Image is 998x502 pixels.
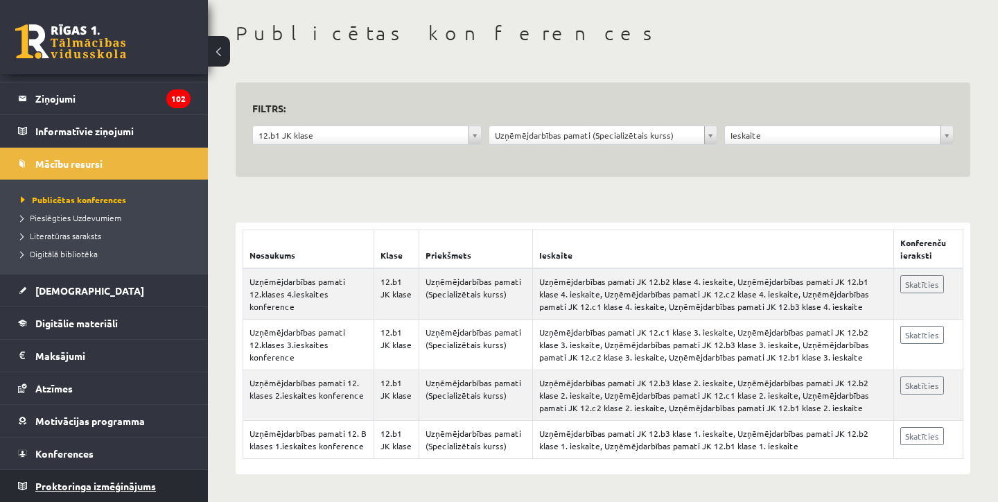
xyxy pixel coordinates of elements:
[533,421,894,459] td: Uzņēmējdarbības pamati JK 12.b3 klase 1. ieskaite, Uzņēmējdarbības pamati JK 12.b2 klase 1. ieska...
[236,21,970,45] h1: Publicētas konferences
[21,230,101,241] span: Literatūras saraksts
[35,157,103,170] span: Mācību resursi
[533,230,894,269] th: Ieskaite
[900,326,944,344] a: Skatīties
[15,24,126,59] a: Rīgas 1. Tālmācības vidusskola
[374,421,419,459] td: 12.b1 JK klase
[35,447,94,460] span: Konferences
[730,126,935,144] span: Ieskaite
[419,421,532,459] td: Uzņēmējdarbības pamati (Specializētais kurss)
[35,340,191,372] legend: Maksājumi
[243,370,374,421] td: Uzņēmējdarbības pamati 12. klases 2.ieskaites konference
[18,405,191,437] a: Motivācijas programma
[21,193,194,206] a: Publicētas konferences
[18,83,191,114] a: Ziņojumi102
[495,126,699,144] span: Uzņēmējdarbības pamati (Specializētais kurss)
[533,268,894,320] td: Uzņēmējdarbības pamati JK 12.b2 klase 4. ieskaite, Uzņēmējdarbības pamati JK 12.b1 klase 4. ieska...
[18,340,191,372] a: Maksājumi
[18,470,191,502] a: Proktoringa izmēģinājums
[419,370,532,421] td: Uzņēmējdarbības pamati (Specializētais kurss)
[18,438,191,469] a: Konferences
[35,480,156,492] span: Proktoringa izmēģinājums
[21,211,194,224] a: Pieslēgties Uzdevumiem
[900,275,944,293] a: Skatīties
[900,376,944,395] a: Skatīties
[18,307,191,339] a: Digitālie materiāli
[35,284,144,297] span: [DEMOGRAPHIC_DATA]
[21,248,194,260] a: Digitālā bibliotēka
[725,126,953,144] a: Ieskaite
[419,230,532,269] th: Priekšmets
[533,320,894,370] td: Uzņēmējdarbības pamati JK 12.c1 klase 3. ieskaite, Uzņēmējdarbības pamati JK 12.b2 klase 3. ieska...
[35,382,73,395] span: Atzīmes
[18,275,191,306] a: [DEMOGRAPHIC_DATA]
[35,415,145,427] span: Motivācijas programma
[21,194,126,205] span: Publicētas konferences
[252,99,937,118] h3: Filtrs:
[18,115,191,147] a: Informatīvie ziņojumi
[166,89,191,108] i: 102
[374,230,419,269] th: Klase
[259,126,463,144] span: 12.b1 JK klase
[419,268,532,320] td: Uzņēmējdarbības pamati (Specializētais kurss)
[900,427,944,445] a: Skatīties
[35,83,191,114] legend: Ziņojumi
[243,268,374,320] td: Uzņēmējdarbības pamati 12.klases 4.ieskaites konference
[18,148,191,180] a: Mācību resursi
[243,230,374,269] th: Nosaukums
[243,320,374,370] td: Uzņēmējdarbības pamati 12.klases 3.ieskaites konference
[21,248,98,259] span: Digitālā bibliotēka
[419,320,532,370] td: Uzņēmējdarbības pamati (Specializētais kurss)
[35,317,118,329] span: Digitālie materiāli
[21,230,194,242] a: Literatūras saraksts
[35,115,191,147] legend: Informatīvie ziņojumi
[533,370,894,421] td: Uzņēmējdarbības pamati JK 12.b3 klase 2. ieskaite, Uzņēmējdarbības pamati JK 12.b2 klase 2. ieska...
[243,421,374,459] td: Uzņēmējdarbības pamati 12. B klases 1.ieskaites konference
[374,268,419,320] td: 12.b1 JK klase
[894,230,963,269] th: Konferenču ieraksti
[253,126,481,144] a: 12.b1 JK klase
[18,372,191,404] a: Atzīmes
[489,126,717,144] a: Uzņēmējdarbības pamati (Specializētais kurss)
[374,320,419,370] td: 12.b1 JK klase
[374,370,419,421] td: 12.b1 JK klase
[21,212,121,223] span: Pieslēgties Uzdevumiem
